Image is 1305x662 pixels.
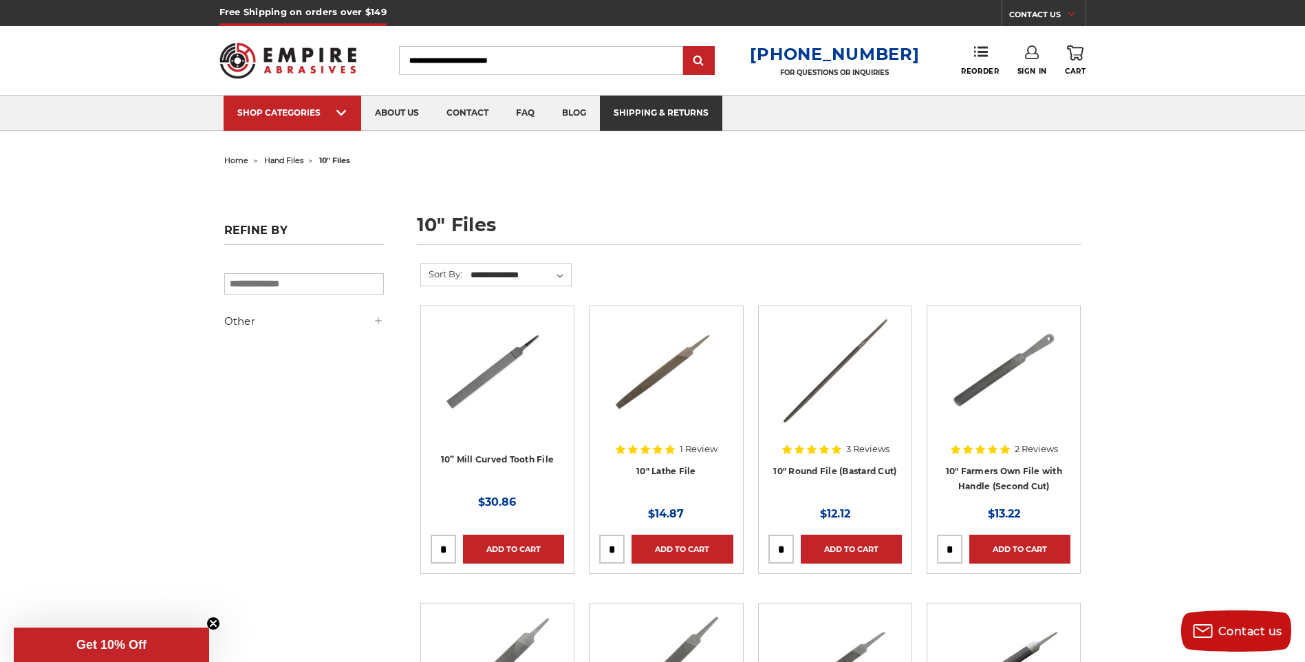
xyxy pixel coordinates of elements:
[846,445,889,453] span: 3 Reviews
[1218,625,1282,638] span: Contact us
[1015,445,1058,453] span: 2 Reviews
[1017,67,1047,76] span: Sign In
[206,617,220,630] button: Close teaser
[680,445,718,453] span: 1 Review
[76,638,147,652] span: Get 10% Off
[1009,7,1086,26] a: CONTACT US
[441,454,554,465] a: 10” Mill Curved Tooth File
[468,265,571,286] select: Sort By:
[779,316,891,426] img: 10 Inch Round File Bastard Cut, Double Cut
[600,96,722,131] a: shipping & returns
[1065,45,1086,76] a: Cart
[949,316,1059,426] img: 10 Inch Axe File with Handle
[421,264,462,284] label: Sort By:
[417,215,1081,245] h1: 10" files
[237,107,347,118] div: SHOP CATEGORIES
[961,45,999,75] a: Reorder
[632,535,733,564] a: Add to Cart
[463,535,564,564] a: Add to Cart
[224,224,384,245] h5: Refine by
[478,495,516,509] span: $30.86
[937,316,1070,449] a: 10 Inch Axe File with Handle
[969,535,1070,564] a: Add to Cart
[988,507,1020,520] span: $13.22
[648,507,684,520] span: $14.87
[219,34,357,87] img: Empire Abrasives
[636,466,696,476] a: 10" Lathe File
[961,67,999,76] span: Reorder
[361,96,433,131] a: about us
[768,316,902,449] a: 10 Inch Round File Bastard Cut, Double Cut
[502,96,548,131] a: faq
[801,535,902,564] a: Add to Cart
[611,316,721,426] img: 10 Inch Lathe File, Single Cut
[750,68,919,77] p: FOR QUESTIONS OR INQUIRIES
[946,466,1062,492] a: 10" Farmers Own File with Handle (Second Cut)
[1181,610,1291,652] button: Contact us
[264,156,303,165] a: hand files
[685,47,713,75] input: Submit
[433,96,502,131] a: contact
[599,316,733,449] a: 10 Inch Lathe File, Single Cut
[442,316,552,426] img: 10" Mill Curved Tooth File with Tang
[14,628,209,662] div: Get 10% OffClose teaser
[224,313,384,330] h5: Other
[224,156,248,165] a: home
[820,507,850,520] span: $12.12
[1065,67,1086,76] span: Cart
[773,466,896,476] a: 10" Round File (Bastard Cut)
[319,156,350,165] span: 10" files
[548,96,600,131] a: blog
[750,44,919,64] a: [PHONE_NUMBER]
[431,316,564,449] a: 10" Mill Curved Tooth File with Tang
